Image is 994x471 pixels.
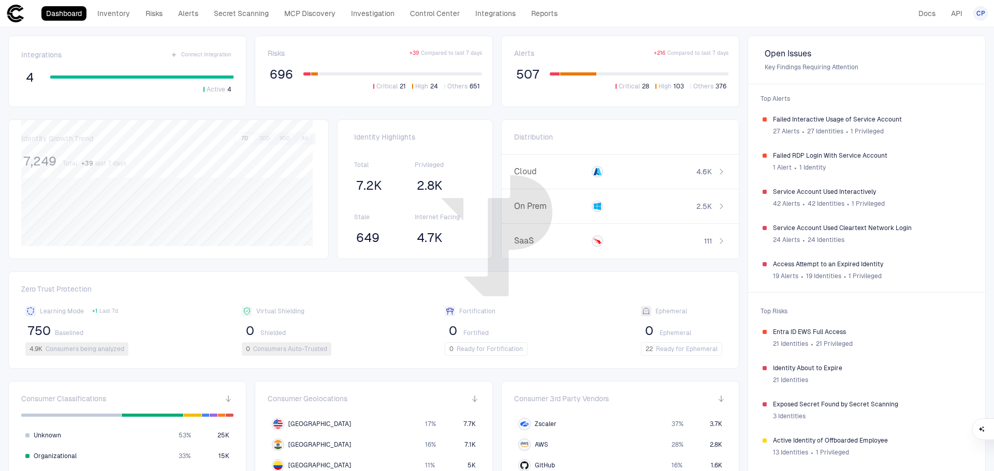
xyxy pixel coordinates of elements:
span: 42 Alerts [773,200,800,208]
span: Internet Facing [415,213,476,221]
button: High103 [653,82,686,91]
span: 24 Identities [808,236,844,244]
span: 28 [642,82,649,90]
span: 27 Identities [807,127,843,135]
span: Compared to last 7 days [667,50,728,57]
span: 3.7K [710,420,722,428]
a: Integrations [471,6,520,21]
div: GitHub [520,461,529,469]
span: Identity Growth Trend [21,134,93,143]
span: ∙ [810,336,814,352]
button: 7,249 [21,153,59,170]
a: Investigation [346,6,399,21]
span: Fortification [459,307,495,315]
div: AWS [520,440,529,449]
span: 5K [467,461,476,469]
span: 1.6K [711,461,722,469]
span: 7.7K [463,420,476,428]
span: 0 [246,323,254,339]
span: ∙ [800,268,804,284]
button: 0Ready for Fortification [445,342,528,356]
button: 2.8K [415,177,445,194]
button: Critical21 [371,82,408,91]
span: 1 Privileged [816,448,849,457]
button: Active4 [201,85,233,94]
span: Exposed Secret Found by Secret Scanning [773,400,971,408]
span: 22 [646,345,653,353]
a: MCP Discovery [280,6,340,21]
span: 42 Identities [808,200,844,208]
button: 22Ready for Ephemeral [641,342,722,356]
span: 103 [674,82,684,90]
span: High [659,82,671,90]
img: IN [273,440,283,449]
span: Failed Interactive Usage of Service Account [773,115,971,124]
span: Integrations [21,50,62,59]
span: Identity Highlights [354,132,476,142]
span: 0 [449,323,457,339]
button: 90D [275,134,294,143]
span: 1 Identity [799,163,826,172]
span: 13 Identities [773,448,808,457]
button: 0 [242,323,258,339]
div: Zscaler [520,420,529,428]
span: Access Attempt to an Expired Identity [773,260,971,268]
span: Failed RDP Login With Service Account [773,151,971,160]
a: Alerts [173,6,203,21]
span: 16 % [671,461,682,469]
button: CP [973,6,988,21]
span: [GEOGRAPHIC_DATA] [288,440,351,449]
span: 7,249 [23,154,56,169]
span: last 7 days [95,159,126,168]
span: ∙ [801,124,805,139]
span: 4.7K [417,230,443,246]
a: Risks [141,6,167,21]
span: 21 Identities [773,376,808,384]
a: Inventory [93,6,135,21]
span: Stale [354,213,415,221]
a: Control Center [405,6,464,21]
span: Identity About to Expire [773,364,971,372]
span: Total [354,161,415,169]
span: Shielded [260,329,286,337]
span: 33 % [179,452,191,460]
span: 2.8K [417,178,443,193]
button: 7D [236,134,254,143]
span: 24 Alerts [773,236,800,244]
span: 2.8K [710,440,722,449]
button: 30D [255,134,274,143]
button: 507 [514,66,542,83]
span: Ready for Ephemeral [656,345,718,353]
button: 7.2K [354,177,384,194]
a: API [946,6,967,21]
span: ∙ [802,196,806,211]
span: Distribution [514,132,553,142]
span: Ready for Fortification [457,345,523,353]
span: + 39 [81,159,93,168]
span: Baselined [55,329,83,337]
span: 1 Privileged [849,272,882,280]
span: Consumer 3rd Party Vendors [514,394,609,403]
span: Consumer Classifications [21,394,106,403]
span: 21 [400,82,406,90]
span: GitHub [535,461,555,469]
span: 0 [449,345,454,353]
span: 53 % [179,431,191,439]
span: 696 [270,67,293,82]
span: 24 [430,82,438,90]
span: Active [207,85,225,94]
span: 25K [217,431,229,439]
span: Active Identity of Offboarded Employee [773,436,971,445]
span: + 216 [654,50,665,57]
a: Secret Scanning [209,6,273,21]
button: 750 [25,323,53,339]
button: Connect Integration [169,49,233,61]
span: Key Findings Requiring Attention [765,63,969,71]
button: 649 [354,230,382,246]
img: US [273,419,283,429]
span: 37 % [671,420,683,428]
button: 696 [268,66,295,83]
span: SaaS [514,236,584,246]
span: Virtual Shielding [256,307,304,315]
span: ∙ [846,196,850,211]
